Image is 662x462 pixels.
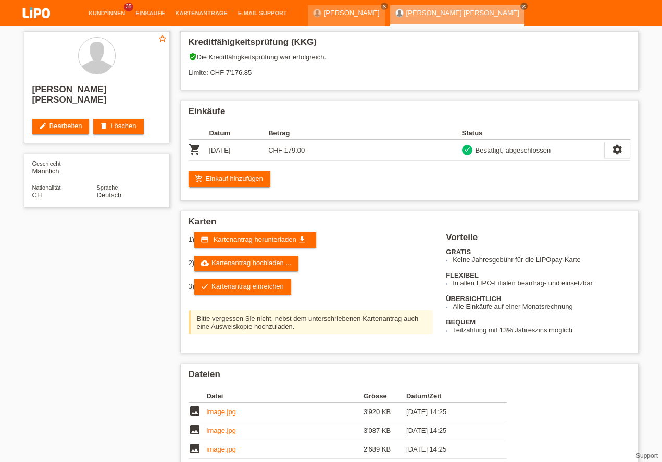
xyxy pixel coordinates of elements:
i: add_shopping_cart [195,174,203,183]
th: Datei [207,390,364,403]
th: Grösse [364,390,406,403]
li: Teilzahlung mit 13% Jahreszins möglich [453,326,630,334]
span: Geschlecht [32,160,61,167]
a: [PERSON_NAME] [PERSON_NAME] [406,9,519,17]
i: image [189,442,201,455]
a: credit_card Kartenantrag herunterladen get_app [194,232,316,248]
th: Datum [209,127,269,140]
li: Keine Jahresgebühr für die LIPOpay-Karte [453,256,630,264]
li: Alle Einkäufe auf einer Monatsrechnung [453,303,630,310]
a: star_border [158,34,167,45]
i: settings [611,144,623,155]
a: LIPO pay [10,21,63,29]
td: [DATE] [209,140,269,161]
i: image [189,423,201,436]
th: Status [462,127,604,140]
b: BEQUEM [446,318,476,326]
a: image.jpg [207,408,236,416]
i: credit_card [201,235,209,244]
h2: Einkäufe [189,106,630,122]
i: check [464,146,471,153]
td: 2'689 KB [364,440,406,459]
i: close [382,4,387,9]
i: star_border [158,34,167,43]
a: Einkäufe [130,10,170,16]
a: cloud_uploadKartenantrag hochladen ... [194,256,298,271]
h2: Vorteile [446,232,630,248]
div: Bestätigt, abgeschlossen [472,145,551,156]
a: close [520,3,528,10]
div: 1) [189,232,433,248]
div: Die Kreditfähigkeitsprüfung war erfolgreich. Limite: CHF 7'176.85 [189,53,630,84]
h2: Dateien [189,369,630,385]
span: Schweiz [32,191,42,199]
a: Support [636,452,658,459]
td: 3'087 KB [364,421,406,440]
td: [DATE] 14:25 [406,421,492,440]
i: check [201,282,209,291]
a: image.jpg [207,445,236,453]
div: 2) [189,256,433,271]
th: Betrag [268,127,328,140]
span: Sprache [97,184,118,191]
i: cloud_upload [201,259,209,267]
h2: Karten [189,217,630,232]
i: get_app [298,235,306,244]
i: edit [39,122,47,130]
i: POSP00027173 [189,143,201,156]
li: In allen LIPO-Filialen beantrag- und einsetzbar [453,279,630,287]
a: E-Mail Support [233,10,292,16]
a: Kartenanträge [170,10,233,16]
div: 3) [189,279,433,295]
a: Kund*innen [83,10,130,16]
th: Datum/Zeit [406,390,492,403]
i: verified_user [189,53,197,61]
i: image [189,405,201,417]
a: [PERSON_NAME] [324,9,380,17]
i: close [521,4,527,9]
span: Kartenantrag herunterladen [214,235,296,243]
h2: [PERSON_NAME] [PERSON_NAME] [32,84,161,110]
td: [DATE] 14:25 [406,440,492,459]
span: Deutsch [97,191,122,199]
td: CHF 179.00 [268,140,328,161]
a: add_shopping_cartEinkauf hinzufügen [189,171,271,187]
b: GRATIS [446,248,471,256]
i: delete [99,122,108,130]
b: ÜBERSICHTLICH [446,295,501,303]
a: image.jpg [207,427,236,434]
div: Bitte vergessen Sie nicht, nebst dem unterschriebenen Kartenantrag auch eine Ausweiskopie hochzul... [189,310,433,334]
a: checkKartenantrag einreichen [194,279,291,295]
td: [DATE] 14:25 [406,403,492,421]
a: editBearbeiten [32,119,90,134]
h2: Kreditfähigkeitsprüfung (KKG) [189,37,630,53]
div: Männlich [32,159,97,175]
td: 3'920 KB [364,403,406,421]
a: close [381,3,388,10]
b: FLEXIBEL [446,271,479,279]
span: Nationalität [32,184,61,191]
a: deleteLöschen [93,119,143,134]
span: 35 [124,3,133,11]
